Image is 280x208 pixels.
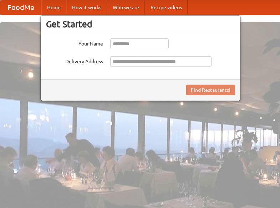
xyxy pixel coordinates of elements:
[46,38,103,47] label: Your Name
[41,0,66,15] a: Home
[66,0,107,15] a: How it works
[107,0,145,15] a: Who we are
[46,19,235,30] h3: Get Started
[145,0,188,15] a: Recipe videos
[186,85,235,95] button: Find Restaurants!
[0,0,41,15] a: FoodMe
[46,56,103,65] label: Delivery Address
